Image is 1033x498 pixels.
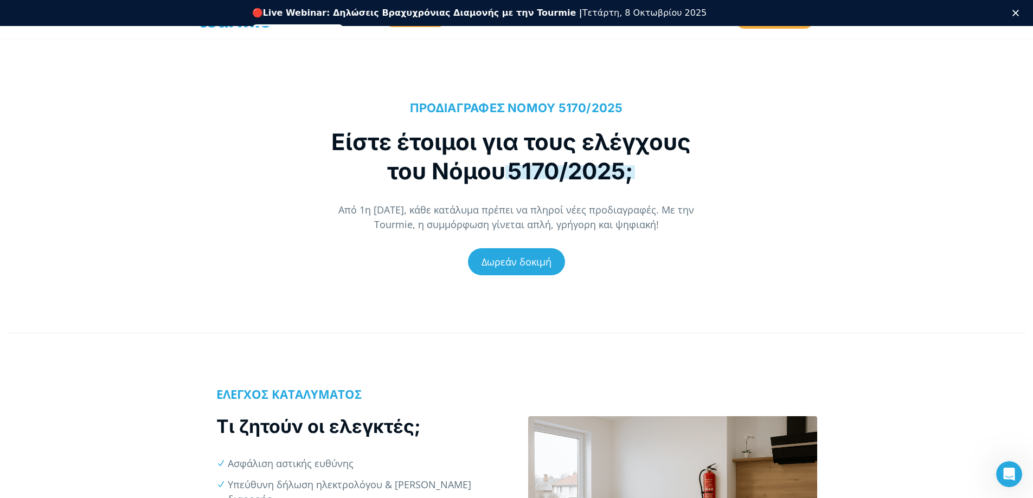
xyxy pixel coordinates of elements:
h1: Είστε έτοιμοι για τους ελέγχους του Νόμου [320,127,702,186]
a: Εγγραφείτε δωρεάν [252,24,344,37]
b: Live Webinar: Δηλώσεις Βραχυχρόνιας Διαμονής με την Tourmie | [263,8,582,18]
span: ΠΡΟΔΙΑΓΡΑΦΕΣ ΝΟΜΟΥ 5170/2025 [410,101,623,115]
h2: Τι ζητούν οι ελεγκτές; [216,413,505,439]
span: 5170/2025; [505,157,635,185]
a: Δωρεάν δοκιμή [468,248,565,275]
p: Από 1η [DATE], κάθε κατάλυμα πρέπει να πληροί νέες προδιαγραφές. Με την Tourmie, η συμμόρφωση γίν... [320,203,713,232]
div: 🔴 Τετάρτη, 8 Οκτωβρίου 2025 [252,8,707,18]
b: ΕΛΕΓΧΟΣ ΚΑΤΑΛΥΜΑΤΟΣ [216,386,362,402]
div: Κλείσιμο [1012,10,1023,16]
iframe: Intercom live chat [996,461,1022,487]
li: Ασφάλιση αστικής ευθύνης [228,456,505,471]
